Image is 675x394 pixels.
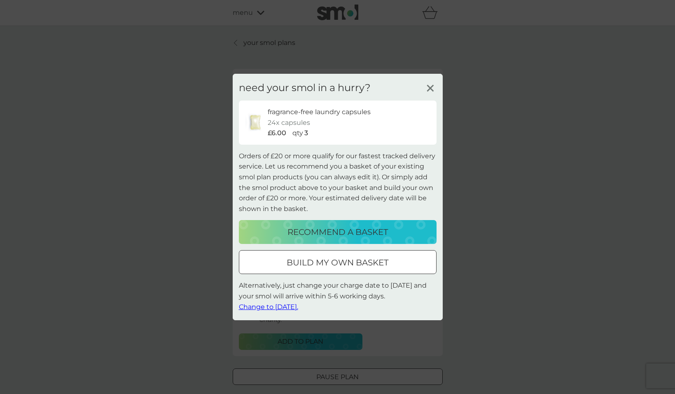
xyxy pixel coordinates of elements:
p: 24x capsules [268,117,310,128]
h3: need your smol in a hurry? [239,82,371,94]
button: build my own basket [239,250,437,274]
p: £6.00 [268,128,286,138]
p: build my own basket [287,256,388,269]
p: 3 [304,128,308,138]
p: Alternatively, just change your charge date to [DATE] and your smol will arrive within 5-6 workin... [239,280,437,312]
p: recommend a basket [287,225,388,239]
span: Change to [DATE]. [239,303,298,310]
p: Orders of £20 or more qualify for our fastest tracked delivery service. Let us recommend you a ba... [239,151,437,214]
button: Change to [DATE]. [239,301,298,312]
p: fragrance-free laundry capsules [268,107,371,117]
p: qty [292,128,303,138]
button: recommend a basket [239,220,437,244]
